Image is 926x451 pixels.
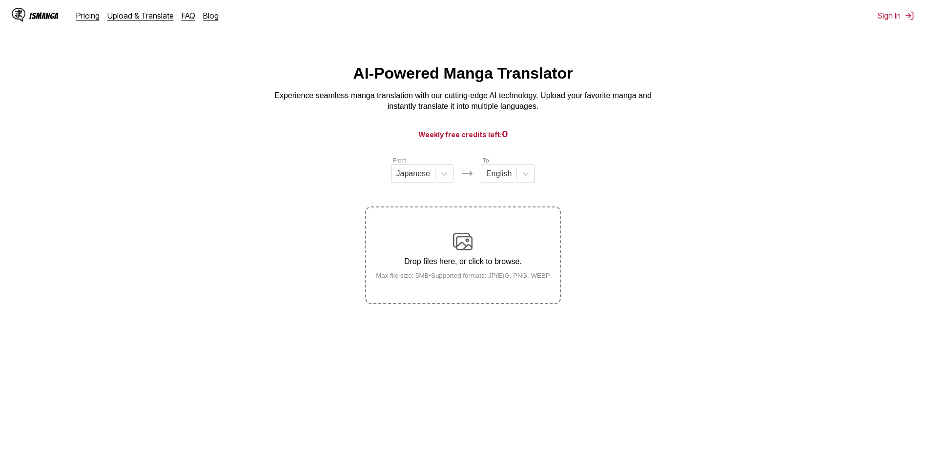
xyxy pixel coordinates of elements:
[353,64,573,82] h1: AI-Powered Manga Translator
[203,11,219,20] a: Blog
[461,167,473,179] img: Languages icon
[23,128,903,140] h3: Weekly free credits left:
[502,129,508,139] span: 0
[76,11,100,20] a: Pricing
[905,11,914,20] img: Sign out
[393,157,407,164] label: From
[107,11,174,20] a: Upload & Translate
[368,272,558,279] small: Max file size: 5MB • Supported formats: JP(E)G, PNG, WEBP
[29,11,59,20] div: IsManga
[483,157,489,164] label: To
[878,11,914,20] button: Sign In
[12,8,25,21] img: IsManga Logo
[268,90,658,112] p: Experience seamless manga translation with our cutting-edge AI technology. Upload your favorite m...
[12,8,76,23] a: IsManga LogoIsManga
[368,257,558,266] p: Drop files here, or click to browse.
[182,11,195,20] a: FAQ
